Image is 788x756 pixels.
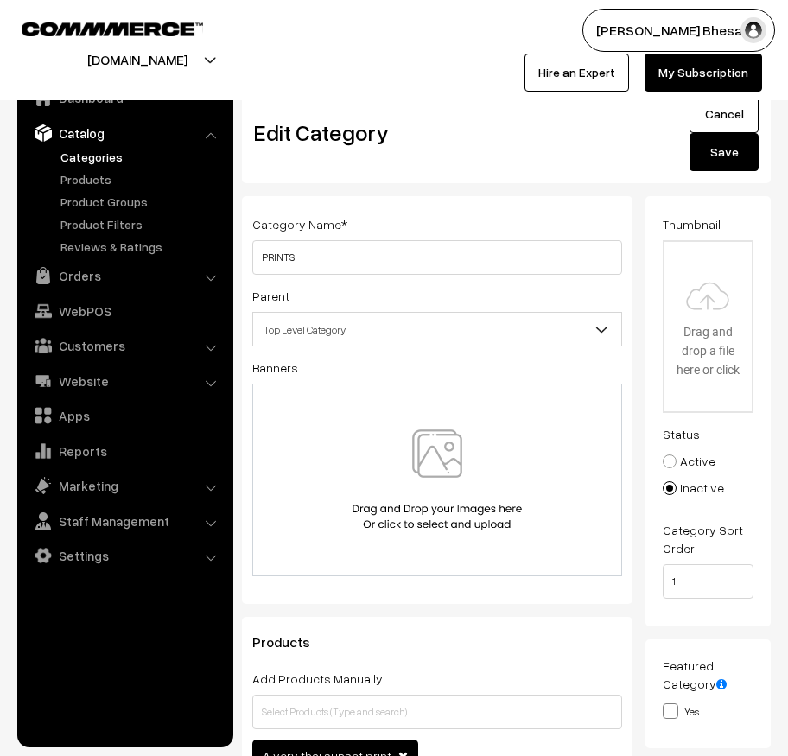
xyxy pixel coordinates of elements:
[22,22,203,35] img: COMMMERCE
[56,238,227,256] a: Reviews & Ratings
[663,425,700,443] label: Status
[22,470,227,501] a: Marketing
[22,365,227,397] a: Website
[689,133,759,171] button: Save
[22,400,227,431] a: Apps
[645,54,762,92] a: My Subscription
[254,119,626,146] h2: Edit Category
[22,540,227,571] a: Settings
[27,38,248,81] button: [DOMAIN_NAME]
[663,657,754,693] label: Featured Category
[252,240,622,275] input: Category Name
[663,215,721,233] label: Thumbnail
[22,330,227,361] a: Customers
[524,54,629,92] a: Hire an Expert
[663,702,699,720] label: Yes
[22,17,173,38] a: COMMMERCE
[22,118,227,149] a: Catalog
[56,170,227,188] a: Products
[252,215,347,233] label: Category Name
[689,95,759,133] a: Cancel
[252,695,622,729] input: Select Products (Type and search)
[56,148,227,166] a: Categories
[740,17,766,43] img: user
[252,670,383,688] label: Add Products Manually
[663,521,754,557] label: Category Sort Order
[253,314,621,345] span: Top Level Category
[22,435,227,467] a: Reports
[252,287,289,305] label: Parent
[22,295,227,327] a: WebPOS
[22,260,227,291] a: Orders
[663,452,715,470] label: Active
[663,564,754,599] input: Enter Number
[252,359,298,377] label: Banners
[252,633,331,651] span: Products
[663,479,724,497] label: Inactive
[252,312,622,346] span: Top Level Category
[582,9,775,52] button: [PERSON_NAME] Bhesani…
[56,215,227,233] a: Product Filters
[56,193,227,211] a: Product Groups
[22,505,227,537] a: Staff Management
